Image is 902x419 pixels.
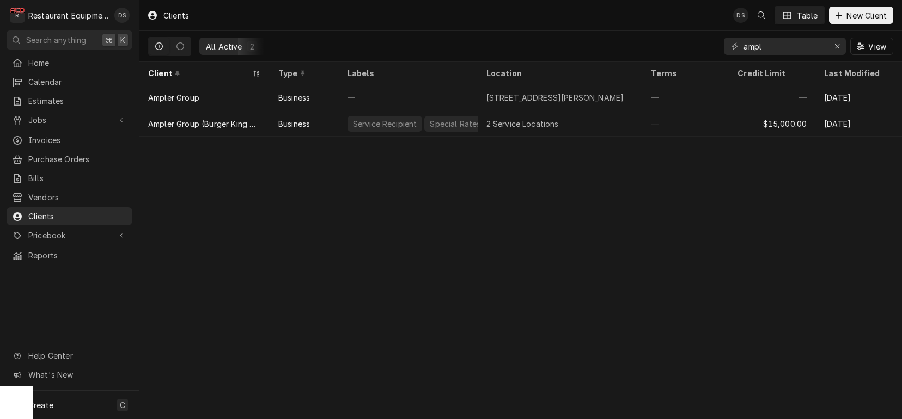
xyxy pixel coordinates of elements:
[206,41,242,52] div: All Active
[7,30,132,50] button: Search anything⌘K
[7,73,132,91] a: Calendar
[642,84,729,110] div: —
[148,92,199,103] div: Ampler Group
[829,7,893,24] button: New Client
[7,92,132,110] a: Estimates
[278,92,310,103] div: Business
[486,67,634,79] div: Location
[729,84,815,110] div: —
[28,230,111,241] span: Pricebook
[28,250,127,261] span: Reports
[120,34,125,46] span: K
[733,8,748,23] div: DS
[7,207,132,225] a: Clients
[844,10,889,21] span: New Client
[7,188,132,206] a: Vendors
[733,8,748,23] div: Derek Stewart's Avatar
[797,10,818,21] div: Table
[866,41,888,52] span: View
[120,399,125,411] span: C
[148,67,250,79] div: Client
[339,84,478,110] div: —
[7,54,132,72] a: Home
[486,92,624,103] div: [STREET_ADDRESS][PERSON_NAME]
[28,76,127,88] span: Calendar
[28,369,126,380] span: What's New
[815,110,902,137] div: [DATE]
[28,114,111,126] span: Jobs
[7,247,132,264] a: Reports
[28,153,127,165] span: Purchase Orders
[486,118,559,130] div: 2 Service Locations
[278,118,310,130] div: Business
[28,134,127,146] span: Invoices
[10,8,25,23] div: Restaurant Equipment Diagnostics's Avatar
[738,67,805,79] div: Credit Limit
[26,34,86,46] span: Search anything
[743,38,825,55] input: Keyword search
[352,118,418,130] div: Service Recipient
[10,8,25,23] div: R
[850,38,893,55] button: View
[7,150,132,168] a: Purchase Orders
[7,169,132,187] a: Bills
[278,67,328,79] div: Type
[7,366,132,384] a: Go to What's New
[642,110,729,137] div: —
[429,118,482,130] div: Special Rates
[28,400,53,410] span: Create
[28,10,108,21] div: Restaurant Equipment Diagnostics
[148,118,261,130] div: Ampler Group (Burger King Gallipolis)
[824,67,891,79] div: Last Modified
[7,131,132,149] a: Invoices
[348,67,469,79] div: Labels
[28,95,127,107] span: Estimates
[753,7,770,24] button: Open search
[651,67,718,79] div: Terms
[729,110,815,137] div: $15,000.00
[28,172,127,184] span: Bills
[7,226,132,244] a: Go to Pricebook
[28,192,127,203] span: Vendors
[28,211,127,222] span: Clients
[114,8,130,23] div: DS
[249,41,255,52] div: 2
[28,350,126,361] span: Help Center
[105,34,113,46] span: ⌘
[7,347,132,365] a: Go to Help Center
[114,8,130,23] div: Derek Stewart's Avatar
[28,57,127,69] span: Home
[828,38,846,55] button: Erase input
[815,84,902,110] div: [DATE]
[7,111,132,129] a: Go to Jobs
